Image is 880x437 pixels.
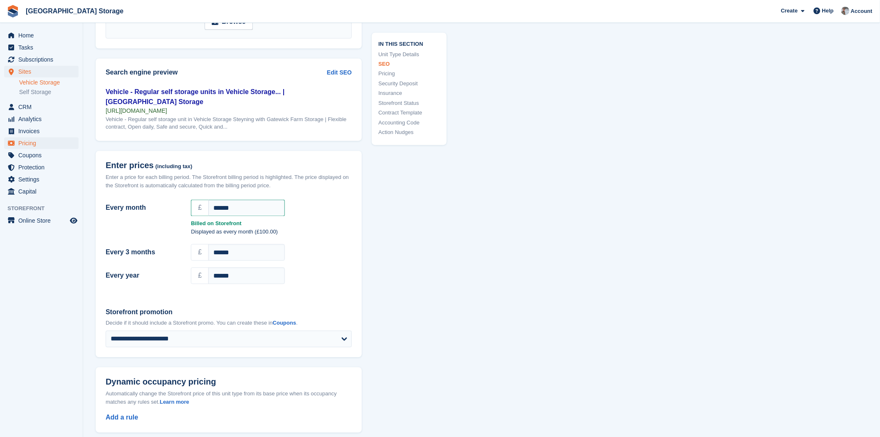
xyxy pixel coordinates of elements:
[4,186,79,197] a: menu
[160,399,189,405] a: Learn more
[106,414,138,421] a: Add a rule
[378,89,440,98] a: Insurance
[378,99,440,107] a: Storefront Status
[378,79,440,88] a: Security Deposit
[18,186,68,197] span: Capital
[106,69,327,77] h2: Search engine preview
[4,113,79,125] a: menu
[191,220,352,228] strong: Billed on Storefront
[378,129,440,137] a: Action Nudges
[19,79,79,87] a: Vehicle Storage
[18,30,68,41] span: Home
[4,161,79,173] a: menu
[378,109,440,117] a: Contract Template
[18,101,68,113] span: CRM
[18,137,68,149] span: Pricing
[106,203,181,213] label: Every month
[4,101,79,113] a: menu
[106,161,154,171] span: Enter prices
[156,164,193,170] span: (including tax)
[378,119,440,127] a: Accounting Code
[106,377,216,387] span: Dynamic occupancy pricing
[106,390,352,406] div: Automatically change the Storefront price of this unit type from its base price when its occupanc...
[7,5,19,17] img: stora-icon-8386f47178a22dfd0bd8f6a31ec36ba5ce8667c1dd55bd0f319d3a0aa187defe.svg
[273,320,296,326] a: Coupons
[18,149,68,161] span: Coupons
[18,42,68,53] span: Tasks
[4,42,79,53] a: menu
[106,116,352,131] div: Vehicle - Regular self storage unit in Vehicle Storage Steyning with Gatewick Farm Storage | Flex...
[841,7,850,15] img: Will Strivens
[4,149,79,161] a: menu
[327,69,352,77] a: Edit SEO
[4,54,79,65] a: menu
[7,204,83,213] span: Storefront
[106,308,352,318] label: Storefront promotion
[106,174,352,190] div: Enter a price for each billing period. The Storefront billing period is highlighted. The price di...
[22,4,127,18] a: [GEOGRAPHIC_DATA] Storage
[106,319,352,328] p: Decide if it should include a Storefront promo. You can create these in .
[106,271,181,281] label: Every year
[378,60,440,68] a: SEO
[19,88,79,96] a: Self Storage
[4,174,79,185] a: menu
[18,54,68,65] span: Subscriptions
[18,66,68,77] span: Sites
[106,248,181,258] label: Every 3 months
[378,50,440,59] a: Unit Type Details
[191,228,352,236] p: Displayed as every month (£100.00)
[18,113,68,125] span: Analytics
[378,70,440,78] a: Pricing
[18,125,68,137] span: Invoices
[781,7,798,15] span: Create
[4,66,79,77] a: menu
[18,215,68,226] span: Online Store
[378,39,440,47] span: In this section
[106,87,352,107] div: Vehicle - Regular self storage units in Vehicle Storage... | [GEOGRAPHIC_DATA] Storage
[4,125,79,137] a: menu
[4,137,79,149] a: menu
[851,7,873,15] span: Account
[18,174,68,185] span: Settings
[18,161,68,173] span: Protection
[4,215,79,226] a: menu
[106,107,352,115] div: [URL][DOMAIN_NAME]
[4,30,79,41] a: menu
[822,7,834,15] span: Help
[69,216,79,226] a: Preview store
